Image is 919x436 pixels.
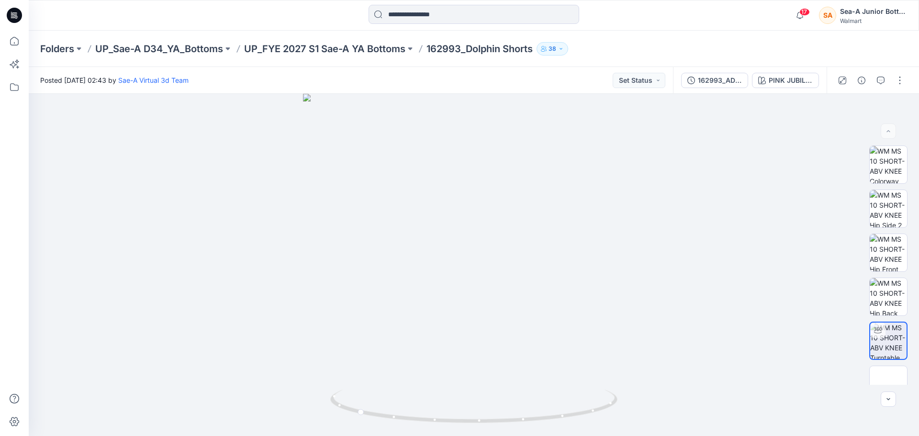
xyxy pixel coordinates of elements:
img: WM MS 10 SHORT-ABV KNEE Hip Side 2 [870,190,907,227]
button: PINK JUBILEE [752,73,819,88]
div: Sea-A Junior Bottom [840,6,907,17]
img: WM MS 10 SHORT-ABV KNEE Hip Front wo Avatar [870,234,907,271]
div: Walmart [840,17,907,24]
span: 17 [799,8,810,16]
p: 162993_Dolphin Shorts [426,42,533,56]
p: 38 [549,44,556,54]
img: WM MS 10 SHORT-ABV KNEE Hip Back wo Avatar [870,278,907,315]
button: 38 [537,42,568,56]
a: UP_Sae-A D34_YA_Bottoms [95,42,223,56]
a: UP_FYE 2027 S1 Sae-A YA Bottoms [244,42,405,56]
div: SA [819,7,836,24]
div: PINK JUBILEE [769,75,813,86]
img: WM MS 10 SHORT-ABV KNEE Turntable with Avatar [870,323,907,359]
img: WM MS 10 SHORT-ABV KNEE Colorway wo Avatar [870,146,907,183]
span: Posted [DATE] 02:43 by [40,75,189,85]
a: Folders [40,42,74,56]
div: 162993_ADM_Dolphin Shorts [698,75,742,86]
a: Sae-A Virtual 3d Team [118,76,189,84]
button: Details [854,73,869,88]
button: 162993_ADM_Dolphin Shorts [681,73,748,88]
